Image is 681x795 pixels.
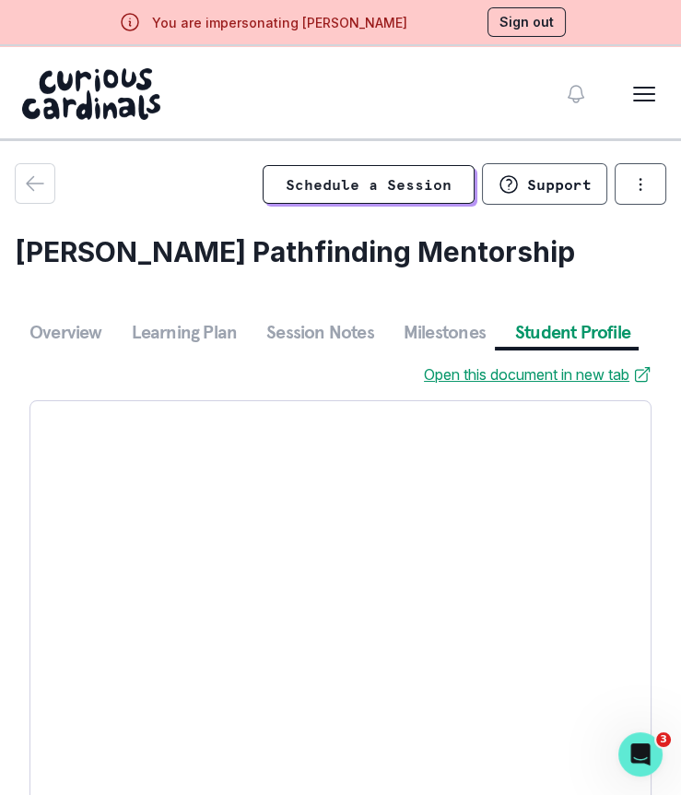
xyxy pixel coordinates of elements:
button: Overview [15,315,117,349]
button: Milestones [389,315,500,349]
button: Sign out [487,7,566,37]
button: Session Notes [252,315,389,349]
button: Support [482,163,607,205]
a: Open this document in new tab [424,363,652,386]
button: Learning Plan [117,315,252,349]
a: Schedule a Session [263,165,475,204]
img: Curious Cardinals Logo [22,68,160,120]
button: close menu [629,79,659,109]
button: Student Profile [500,315,645,349]
button: options [615,163,666,205]
iframe: Intercom live chat [618,732,663,777]
h2: [PERSON_NAME] Pathfinding Mentorship [15,234,666,271]
p: Support [527,175,592,194]
p: You are impersonating [PERSON_NAME] [152,13,407,32]
span: 3 [656,732,671,747]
